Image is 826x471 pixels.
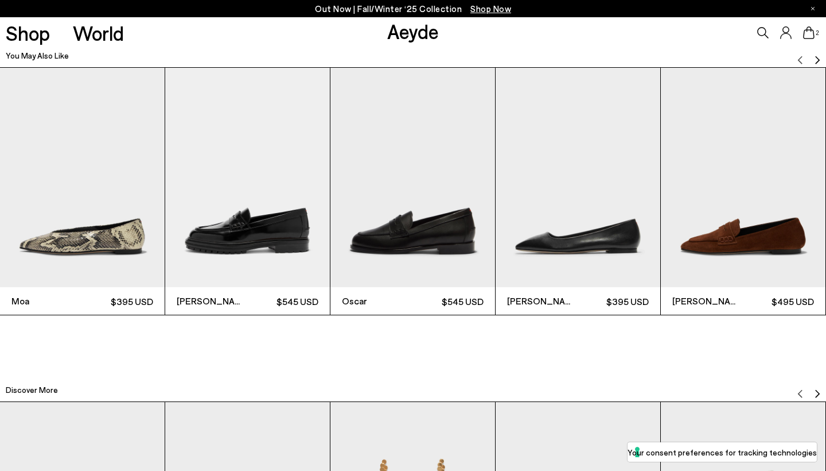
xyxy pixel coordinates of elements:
button: Next slide [813,381,822,399]
button: Next slide [813,47,822,64]
img: Alfie Suede Loafers [661,68,825,288]
button: Previous slide [796,381,805,399]
button: Your consent preferences for tracking technologies [628,442,817,462]
h2: You May Also Like [6,50,69,61]
label: Your consent preferences for tracking technologies [628,446,817,458]
img: svg%3E [813,389,822,399]
button: Previous slide [796,47,805,64]
a: World [73,23,124,43]
span: $495 USD [743,294,815,308]
div: 4 / 12 [496,67,661,316]
a: Aeyde [387,19,439,43]
a: [PERSON_NAME] $495 USD [661,68,825,315]
p: Out Now | Fall/Winter ‘25 Collection [315,2,511,16]
img: svg%3E [796,55,805,64]
span: $395 USD [578,294,649,308]
span: Moa [11,294,83,308]
a: [PERSON_NAME] $395 USD [496,68,660,315]
img: Leon Loafers [165,68,330,288]
div: 2 / 12 [165,67,330,316]
span: [PERSON_NAME] [507,294,578,308]
div: 5 / 12 [661,67,826,316]
img: svg%3E [796,389,805,399]
a: Shop [6,23,50,43]
span: 2 [815,30,820,36]
span: [PERSON_NAME] [672,294,743,308]
span: Oscar [342,294,413,308]
img: svg%3E [813,55,822,64]
h2: Discover More [6,384,58,396]
span: $545 USD [413,294,484,308]
span: $395 USD [83,294,154,308]
span: $545 USD [248,294,319,308]
span: Navigate to /collections/new-in [470,3,511,14]
img: Ida Leather Square-Toe Flats [496,68,660,288]
span: [PERSON_NAME] [177,294,248,308]
a: 2 [803,26,815,39]
a: [PERSON_NAME] $545 USD [165,68,330,315]
img: Oscar Leather Loafers [330,68,495,288]
a: Oscar $545 USD [330,68,495,315]
div: 3 / 12 [330,67,496,316]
